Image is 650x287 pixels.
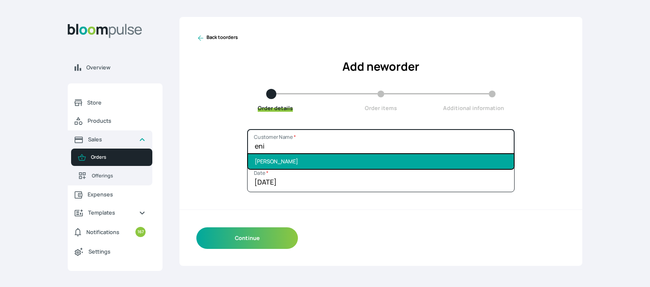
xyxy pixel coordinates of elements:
a: Templates [68,204,152,222]
li: [PERSON_NAME] [248,154,514,169]
span: Additional information [443,104,504,112]
a: Sales [68,130,152,149]
span: Order details [258,104,293,112]
aside: Sidebar [68,17,162,277]
h2: Add new order [196,58,565,75]
a: Products [68,112,152,130]
span: Overview [86,63,156,72]
input: Start typing to filter existing customers or add a new customer [247,129,515,156]
a: Offerings [71,166,152,185]
span: Sales [88,135,132,143]
span: Store [87,99,146,107]
a: Orders [71,149,152,166]
span: Offerings [92,172,146,179]
span: Order items [365,104,397,112]
a: Store [68,94,152,112]
a: Settings [68,242,152,261]
span: Templates [88,209,132,217]
a: Notifications167 [68,222,152,242]
a: Back toorders [196,34,238,42]
a: Expenses [68,185,152,204]
small: 167 [135,227,146,237]
span: Settings [88,248,146,256]
span: Notifications [86,228,119,236]
span: Orders [91,154,146,161]
span: Products [88,117,146,125]
span: Expenses [88,190,146,199]
a: Overview [68,58,162,77]
img: Bloom Logo [68,24,142,38]
button: Continue [196,227,298,249]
